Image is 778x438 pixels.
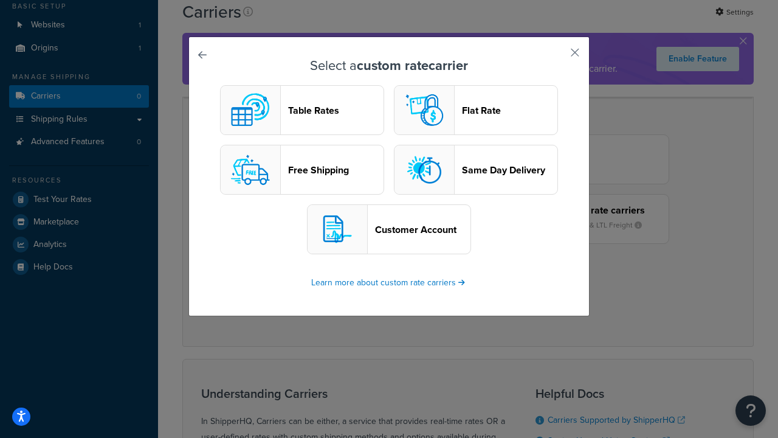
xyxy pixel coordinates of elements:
[220,85,384,135] button: custom logoTable Rates
[400,86,449,134] img: flat logo
[307,204,471,254] button: customerAccount logoCustomer Account
[288,164,384,176] header: Free Shipping
[313,205,362,254] img: customerAccount logo
[375,224,470,235] header: Customer Account
[288,105,384,116] header: Table Rates
[357,55,468,75] strong: custom rate carrier
[220,145,384,195] button: free logoFree Shipping
[462,105,557,116] header: Flat Rate
[462,164,557,176] header: Same Day Delivery
[226,86,275,134] img: custom logo
[400,145,449,194] img: sameday logo
[394,145,558,195] button: sameday logoSame Day Delivery
[311,276,467,289] a: Learn more about custom rate carriers
[394,85,558,135] button: flat logoFlat Rate
[219,58,559,73] h3: Select a
[226,145,275,194] img: free logo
